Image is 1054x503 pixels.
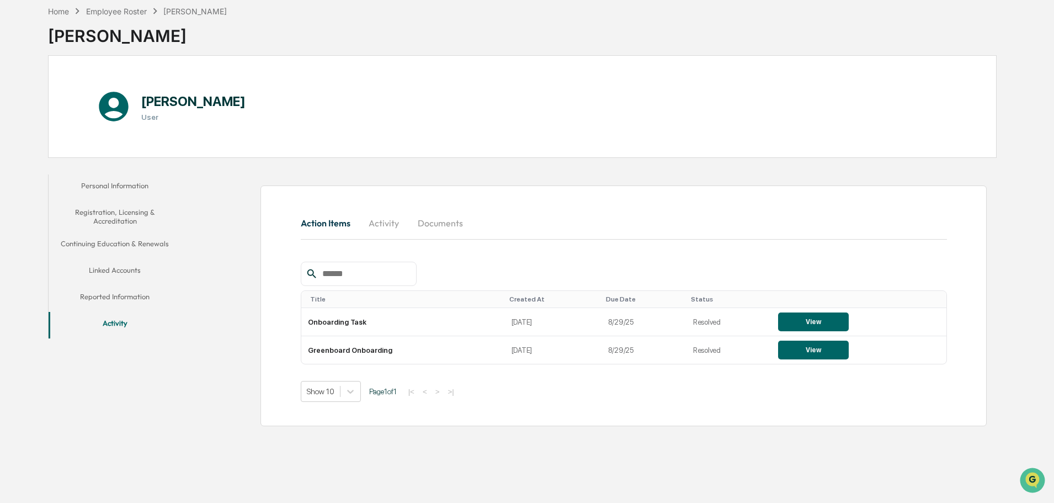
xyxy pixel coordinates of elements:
span: Page 1 of 1 [369,387,397,396]
button: < [419,387,430,396]
td: Onboarding Task [301,308,505,336]
iframe: Open customer support [1019,467,1048,496]
input: Clear [29,50,182,62]
span: Pylon [110,187,134,195]
div: Home [48,7,69,16]
div: Toggle SortBy [606,295,682,303]
a: 🗄️Attestations [76,135,141,155]
h1: [PERSON_NAME] [141,93,246,109]
button: Documents [409,210,472,236]
button: > [432,387,443,396]
span: Preclearance [22,139,71,150]
div: 🗄️ [80,140,89,149]
img: 1746055101610-c473b297-6a78-478c-a979-82029cc54cd1 [11,84,31,104]
div: [PERSON_NAME] [48,17,227,46]
a: View [778,317,849,326]
div: secondary tabs example [301,210,947,236]
button: Continuing Education & Renewals [49,232,181,259]
h3: User [141,113,246,121]
div: [PERSON_NAME] [163,7,227,16]
button: |< [405,387,418,396]
td: Greenboard Onboarding [301,336,505,364]
td: Resolved [686,336,771,364]
button: Activity [49,312,181,338]
button: >| [444,387,457,396]
button: Registration, Licensing & Accreditation [49,201,181,232]
td: 8/29/25 [601,308,686,336]
button: Action Items [301,210,359,236]
div: Toggle SortBy [780,295,942,303]
div: Toggle SortBy [691,295,767,303]
a: View [778,346,849,354]
a: 🔎Data Lookup [7,156,74,176]
button: Personal Information [49,174,181,201]
div: We're available if you need us! [38,96,140,104]
button: Start new chat [188,88,201,101]
span: Data Lookup [22,160,70,171]
button: Linked Accounts [49,259,181,285]
button: View [778,341,849,359]
button: Reported Information [49,285,181,312]
button: Activity [359,210,409,236]
button: View [778,313,849,331]
div: 🔎 [11,161,20,170]
td: [DATE] [505,308,601,336]
div: Start new chat [38,84,181,96]
a: Powered byPylon [78,187,134,195]
div: Employee Roster [86,7,147,16]
a: 🖐️Preclearance [7,135,76,155]
div: Toggle SortBy [310,295,501,303]
span: Attestations [91,139,137,150]
div: secondary tabs example [49,174,181,338]
div: Toggle SortBy [509,295,597,303]
div: 🖐️ [11,140,20,149]
p: How can we help? [11,23,201,41]
td: [DATE] [505,336,601,364]
td: 8/29/25 [601,336,686,364]
td: Resolved [686,308,771,336]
